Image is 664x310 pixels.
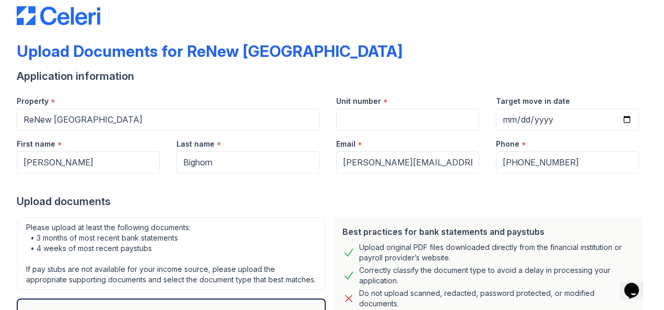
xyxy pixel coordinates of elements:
[17,139,55,149] label: First name
[342,225,635,238] div: Best practices for bank statements and paystubs
[496,139,519,149] label: Phone
[620,268,654,300] iframe: chat widget
[17,42,402,61] div: Upload Documents for ReNew [GEOGRAPHIC_DATA]
[336,96,381,106] label: Unit number
[176,139,215,149] label: Last name
[496,96,570,106] label: Target move in date
[17,217,326,290] div: Please upload at least the following documents: • 3 months of most recent bank statements • 4 wee...
[17,69,647,84] div: Application information
[336,139,355,149] label: Email
[17,6,100,25] img: CE_Logo_Blue-a8612792a0a2168367f1c8372b55b34899dd931a85d93a1a3d3e32e68fde9ad4.png
[359,265,635,286] div: Correctly classify the document type to avoid a delay in processing your application.
[17,96,49,106] label: Property
[359,288,635,309] div: Do not upload scanned, redacted, password protected, or modified documents.
[359,242,635,263] div: Upload original PDF files downloaded directly from the financial institution or payroll provider’...
[17,194,647,209] div: Upload documents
